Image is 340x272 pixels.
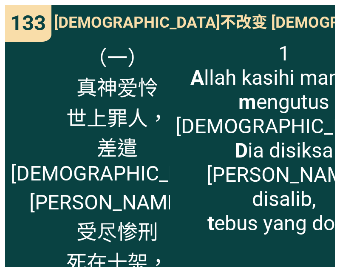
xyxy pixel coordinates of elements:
[207,211,214,235] b: t
[10,11,46,35] span: 133
[235,138,248,163] b: D
[190,66,204,90] b: A
[238,90,256,114] b: m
